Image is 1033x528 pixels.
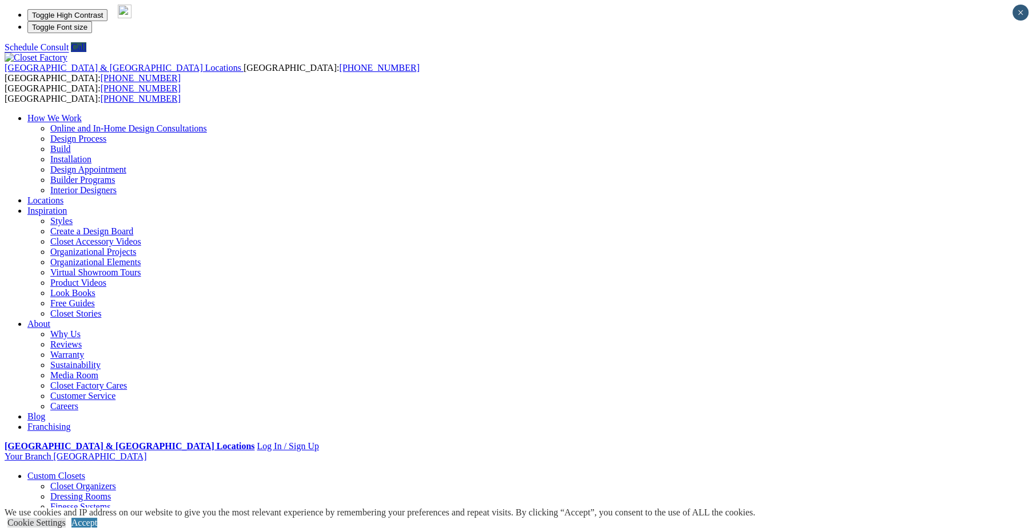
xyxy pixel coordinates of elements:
[118,5,131,18] img: npw-badge-icon-locked.svg
[50,267,141,277] a: Virtual Showroom Tours
[50,350,84,359] a: Warranty
[50,123,207,133] a: Online and In-Home Design Consultations
[5,42,69,52] a: Schedule Consult
[5,441,254,451] a: [GEOGRAPHIC_DATA] & [GEOGRAPHIC_DATA] Locations
[50,309,101,318] a: Closet Stories
[27,422,71,431] a: Franchising
[5,451,147,461] a: Your Branch [GEOGRAPHIC_DATA]
[50,491,111,501] a: Dressing Rooms
[50,257,141,267] a: Organizational Elements
[32,23,87,31] span: Toggle Font size
[71,42,86,52] a: Call
[7,518,66,527] a: Cookie Settings
[5,507,755,518] div: We use cookies and IP address on our website to give you the most relevant experience by remember...
[50,134,106,143] a: Design Process
[50,165,126,174] a: Design Appointment
[50,502,110,511] a: Finesse Systems
[27,471,85,481] a: Custom Closets
[5,451,51,461] span: Your Branch
[50,339,82,349] a: Reviews
[50,237,141,246] a: Closet Accessory Videos
[5,63,241,73] span: [GEOGRAPHIC_DATA] & [GEOGRAPHIC_DATA] Locations
[50,175,115,185] a: Builder Programs
[5,63,244,73] a: [GEOGRAPHIC_DATA] & [GEOGRAPHIC_DATA] Locations
[1012,5,1028,21] button: Close
[50,144,71,154] a: Build
[101,73,181,83] a: [PHONE_NUMBER]
[53,451,146,461] span: [GEOGRAPHIC_DATA]
[50,298,95,308] a: Free Guides
[50,401,78,411] a: Careers
[71,518,97,527] a: Accept
[50,381,127,390] a: Closet Factory Cares
[27,411,45,421] a: Blog
[27,319,50,329] a: About
[50,216,73,226] a: Styles
[27,9,107,21] button: Toggle High Contrast
[27,195,63,205] a: Locations
[50,370,98,380] a: Media Room
[50,278,106,287] a: Product Videos
[101,94,181,103] a: [PHONE_NUMBER]
[32,11,103,19] span: Toggle High Contrast
[27,206,67,215] a: Inspiration
[50,481,116,491] a: Closet Organizers
[27,113,82,123] a: How We Work
[101,83,181,93] a: [PHONE_NUMBER]
[50,391,115,401] a: Customer Service
[5,53,67,63] img: Closet Factory
[50,288,95,298] a: Look Books
[5,63,420,83] span: [GEOGRAPHIC_DATA]: [GEOGRAPHIC_DATA]:
[257,441,318,451] a: Log In / Sign Up
[50,226,133,236] a: Create a Design Board
[50,185,117,195] a: Interior Designers
[27,21,92,33] button: Toggle Font size
[50,329,81,339] a: Why Us
[50,247,136,257] a: Organizational Projects
[50,154,91,164] a: Installation
[339,63,419,73] a: [PHONE_NUMBER]
[5,83,181,103] span: [GEOGRAPHIC_DATA]: [GEOGRAPHIC_DATA]:
[50,360,101,370] a: Sustainability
